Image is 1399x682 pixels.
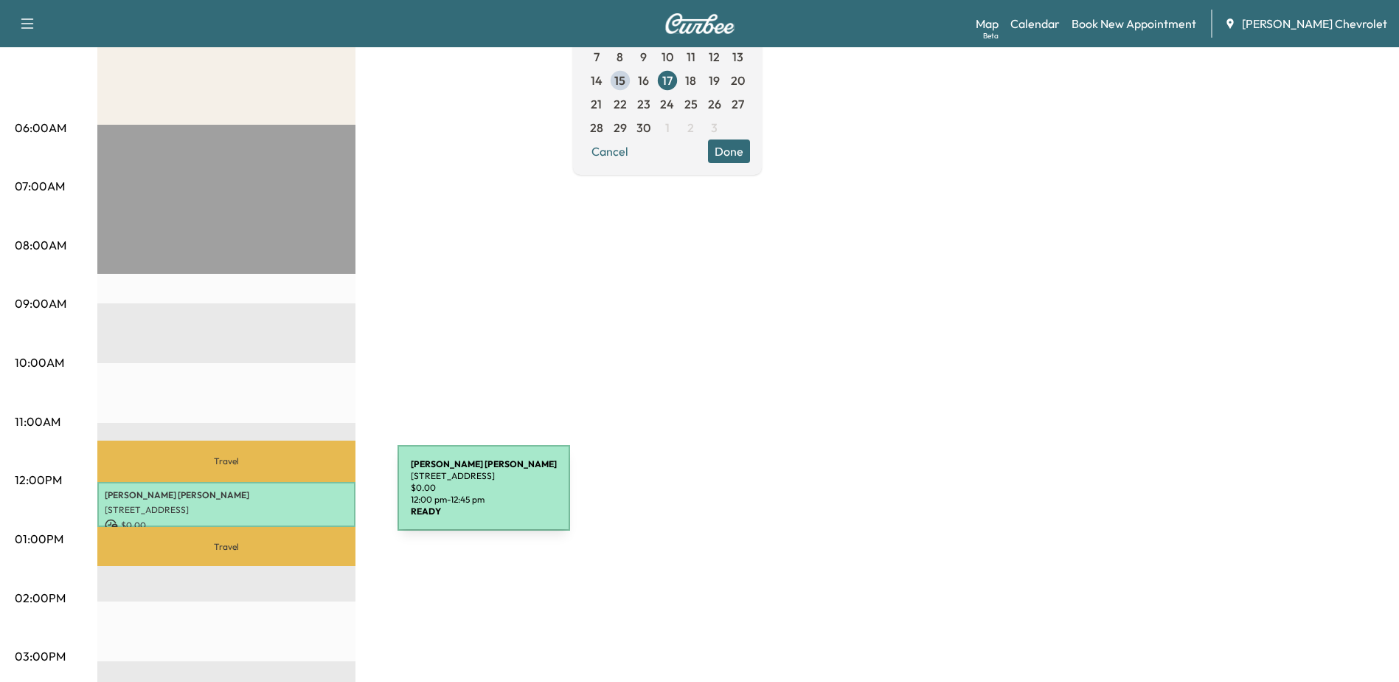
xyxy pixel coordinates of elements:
[732,48,743,66] span: 13
[687,119,694,137] span: 2
[594,48,600,66] span: 7
[637,95,650,113] span: 23
[15,647,66,665] p: 03:00PM
[614,119,627,137] span: 29
[662,48,673,66] span: 10
[614,72,625,89] span: 15
[662,72,673,89] span: 17
[731,72,745,89] span: 20
[590,119,603,137] span: 28
[1010,15,1060,32] a: Calendar
[708,95,721,113] span: 26
[709,48,720,66] span: 12
[591,72,603,89] span: 14
[15,294,66,312] p: 09:00AM
[638,72,649,89] span: 16
[665,119,670,137] span: 1
[1242,15,1387,32] span: [PERSON_NAME] Chevrolet
[105,489,348,501] p: [PERSON_NAME] [PERSON_NAME]
[617,48,623,66] span: 8
[585,139,635,163] button: Cancel
[664,13,735,34] img: Curbee Logo
[105,519,348,532] p: $ 0.00
[640,48,647,66] span: 9
[684,95,698,113] span: 25
[97,527,355,567] p: Travel
[709,72,720,89] span: 19
[983,30,999,41] div: Beta
[660,95,674,113] span: 24
[636,119,650,137] span: 30
[685,72,696,89] span: 18
[15,119,66,137] p: 06:00AM
[15,354,64,371] p: 10:00AM
[591,95,602,113] span: 21
[708,139,750,163] button: Done
[15,413,60,430] p: 11:00AM
[711,119,718,137] span: 3
[976,15,999,32] a: MapBeta
[15,471,62,489] p: 12:00PM
[15,177,65,195] p: 07:00AM
[15,530,63,548] p: 01:00PM
[1072,15,1196,32] a: Book New Appointment
[15,236,66,254] p: 08:00AM
[15,589,66,607] p: 02:00PM
[614,95,627,113] span: 22
[732,95,744,113] span: 27
[105,504,348,516] p: [STREET_ADDRESS]
[97,441,355,483] p: Travel
[687,48,695,66] span: 11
